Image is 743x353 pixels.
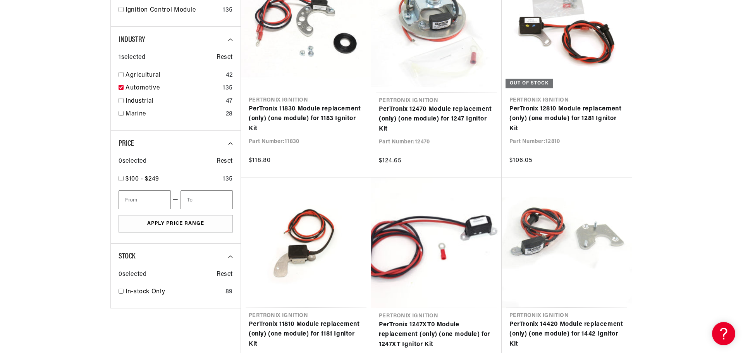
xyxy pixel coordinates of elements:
a: Marine [126,109,223,119]
a: Ignition Control Module [126,5,220,15]
span: Reset [217,53,233,63]
span: $100 - $249 [126,176,159,182]
div: 42 [226,71,233,81]
div: 28 [226,109,233,119]
div: 135 [223,83,233,93]
span: 1 selected [119,53,145,63]
a: Automotive [126,83,220,93]
span: 0 selected [119,270,146,280]
div: 135 [223,174,233,184]
a: PerTronix 1247XT0 Module replacement (only) (one module) for 1247XT Ignitor Kit [379,320,494,350]
a: PerTronix 11810 Module replacement (only) (one module) for 1181 Ignitor Kit [249,320,363,350]
a: PerTronix 12810 Module replacement (only) (one module) for 1281 Ignitor Kit [509,104,624,134]
input: From [119,190,171,209]
a: PerTronix 11830 Module replacement (only) (one module) for 1183 Ignitor Kit [249,104,363,134]
span: — [173,195,179,205]
button: Apply Price Range [119,215,233,232]
a: Industrial [126,96,223,107]
span: 0 selected [119,157,146,167]
input: To [181,190,233,209]
a: In-stock Only [126,287,222,297]
span: Price [119,140,134,148]
div: 89 [225,287,233,297]
div: 135 [223,5,233,15]
div: 47 [226,96,233,107]
a: PerTronix 14420 Module replacement (only) (one module) for 1442 Ignitor Kit [509,320,624,350]
span: Reset [217,270,233,280]
span: Reset [217,157,233,167]
span: Stock [119,253,135,260]
span: Industry [119,36,145,44]
a: Agricultural [126,71,223,81]
a: PerTronix 12470 Module replacement (only) (one module) for 1247 Ignitor Kit [379,105,494,134]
